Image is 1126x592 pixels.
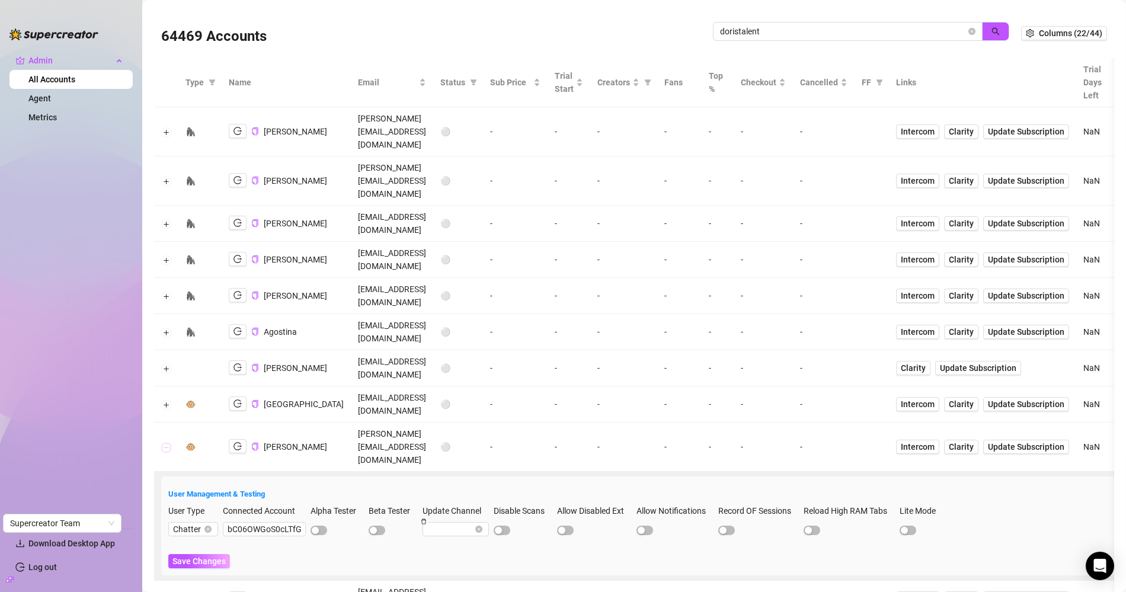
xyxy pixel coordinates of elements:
[720,25,966,38] input: Search by UID / Name / Email / Creator Username
[264,291,327,300] span: [PERSON_NAME]
[10,514,114,532] span: Supercreator Team
[983,124,1069,139] button: Update Subscription
[944,216,978,231] a: Clarity
[901,125,935,138] span: Intercom
[440,127,450,136] span: ⚪
[168,554,230,568] button: Save Changes
[988,442,1064,452] span: Update Subscription
[185,217,196,230] div: 🦍
[657,350,702,386] td: -
[896,124,939,139] a: Intercom
[944,397,978,411] a: Clarity
[741,76,776,89] span: Checkout
[702,386,734,423] td: -
[185,125,196,138] div: 🦍
[233,291,242,299] span: logout
[440,399,450,409] span: ⚪
[1076,314,1109,350] td: NaN
[988,127,1064,136] span: Update Subscription
[949,174,974,187] span: Clarity
[162,400,171,409] button: Expand row
[988,255,1064,264] span: Update Subscription
[968,28,975,35] button: close-circle
[590,107,657,156] td: -
[351,350,433,386] td: [EMAIL_ADDRESS][DOMAIN_NAME]
[162,177,171,186] button: Expand row
[793,423,855,472] td: -
[162,328,171,337] button: Expand row
[590,242,657,278] td: -
[251,327,259,336] button: Copy Account UID
[229,216,247,230] button: logout
[251,219,259,227] span: copy
[483,278,548,314] td: -
[597,76,630,89] span: Creators
[1076,278,1109,314] td: NaN
[162,292,171,301] button: Expand row
[901,217,935,230] span: Intercom
[229,173,247,187] button: logout
[185,440,196,453] div: 🐵
[229,360,247,375] button: logout
[28,562,57,572] a: Log out
[590,350,657,386] td: -
[657,423,702,472] td: -
[657,242,702,278] td: -
[311,504,364,517] label: Alpha Tester
[233,127,242,135] span: logout
[991,27,1000,36] span: search
[311,526,327,535] button: Alpha Tester
[223,504,303,517] label: Connected Account
[440,442,450,452] span: ⚪
[185,253,196,266] div: 🦍
[983,397,1069,411] button: Update Subscription
[657,386,702,423] td: -
[901,440,935,453] span: Intercom
[264,327,297,337] span: Agostina
[557,504,632,517] label: Allow Disabled Ext
[185,289,196,302] div: 🦍
[1076,423,1109,472] td: NaN
[874,73,885,91] span: filter
[548,107,590,156] td: -
[901,398,935,411] span: Intercom
[233,219,242,227] span: logout
[557,526,574,535] button: Allow Disabled Ext
[490,76,531,89] span: Sub Price
[983,440,1069,454] button: Update Subscription
[734,314,793,350] td: -
[901,174,935,187] span: Intercom
[15,56,25,65] span: crown
[440,219,450,228] span: ⚪
[636,526,653,535] button: Allow Notifications
[793,58,855,107] th: Cancelled
[229,324,247,338] button: logout
[702,423,734,472] td: -
[734,107,793,156] td: -
[185,398,196,411] div: 🐵
[483,107,548,156] td: -
[983,325,1069,339] button: Update Subscription
[944,124,978,139] a: Clarity
[734,423,793,472] td: -
[988,176,1064,185] span: Update Subscription
[901,289,935,302] span: Intercom
[804,504,895,517] label: Reload High RAM Tabs
[949,398,974,411] span: Clarity
[1076,107,1109,156] td: NaN
[644,79,651,86] span: filter
[351,278,433,314] td: [EMAIL_ADDRESS][DOMAIN_NAME]
[351,156,433,206] td: [PERSON_NAME][EMAIL_ADDRESS][DOMAIN_NAME]
[1039,28,1102,38] span: Columns (22/44)
[351,58,433,107] th: Email
[988,399,1064,409] span: Update Subscription
[793,242,855,278] td: -
[251,292,259,299] span: copy
[161,27,267,46] h3: 64469 Accounts
[440,291,450,300] span: ⚪
[475,526,482,533] span: close-circle
[28,113,57,122] a: Metrics
[264,219,327,228] span: [PERSON_NAME]
[185,174,196,187] div: 🦍
[702,278,734,314] td: -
